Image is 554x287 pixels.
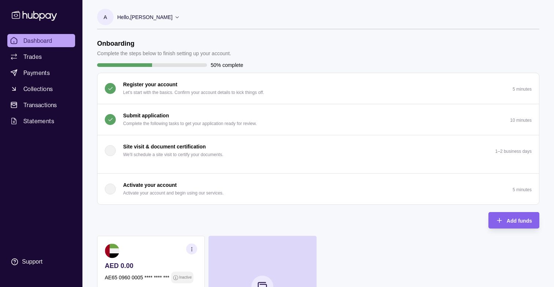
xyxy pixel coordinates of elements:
[19,19,82,25] div: Dominio: [DOMAIN_NAME]
[123,80,177,88] p: Register your account
[123,189,224,197] p: Activate your account and begin using our services.
[97,39,231,48] h1: Onboarding
[123,88,264,97] p: Let's start with the basics. Confirm your account details to kick things off.
[22,258,43,266] div: Support
[7,50,75,63] a: Trades
[23,68,50,77] span: Payments
[30,42,36,48] img: tab_domain_overview_orange.svg
[211,61,243,69] p: 50% complete
[179,273,192,282] p: Inactive
[123,181,177,189] p: Activate your account
[23,117,54,125] span: Statements
[97,174,539,204] button: Activate your account Activate your account and begin using our services.5 minutes
[105,243,119,258] img: ae
[23,101,57,109] span: Transactions
[488,212,539,229] button: Add funds
[123,151,224,159] p: We'll schedule a site visit to certify your documents.
[495,149,532,154] p: 1–2 business days
[23,84,53,93] span: Collections
[38,43,56,48] div: Dominio
[12,12,18,18] img: logo_orange.svg
[7,114,75,128] a: Statements
[7,98,75,112] a: Transactions
[123,143,206,151] p: Site visit & document certification
[123,112,169,120] p: Submit application
[510,118,532,123] p: 10 minutes
[7,66,75,79] a: Payments
[123,120,257,128] p: Complete the following tasks to get your application ready for review.
[104,13,107,21] p: A
[7,34,75,47] a: Dashboard
[7,82,75,95] a: Collections
[97,166,539,173] div: Site visit & document certification We'll schedule a site visit to certify your documents.1–2 bus...
[105,262,197,270] p: AED 0.00
[82,43,122,48] div: Keyword (traffico)
[12,19,18,25] img: website_grey.svg
[507,218,532,224] span: Add funds
[7,254,75,269] a: Support
[513,187,532,192] p: 5 minutes
[97,49,231,57] p: Complete the steps below to finish setting up your account.
[97,135,539,166] button: Site visit & document certification We'll schedule a site visit to certify your documents.1–2 bus...
[21,12,36,18] div: v 4.0.25
[74,42,80,48] img: tab_keywords_by_traffic_grey.svg
[97,73,539,104] button: Register your account Let's start with the basics. Confirm your account details to kick things of...
[117,13,173,21] p: Hello, [PERSON_NAME]
[23,52,42,61] span: Trades
[513,87,532,92] p: 5 minutes
[97,104,539,135] button: Submit application Complete the following tasks to get your application ready for review.10 minutes
[23,36,52,45] span: Dashboard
